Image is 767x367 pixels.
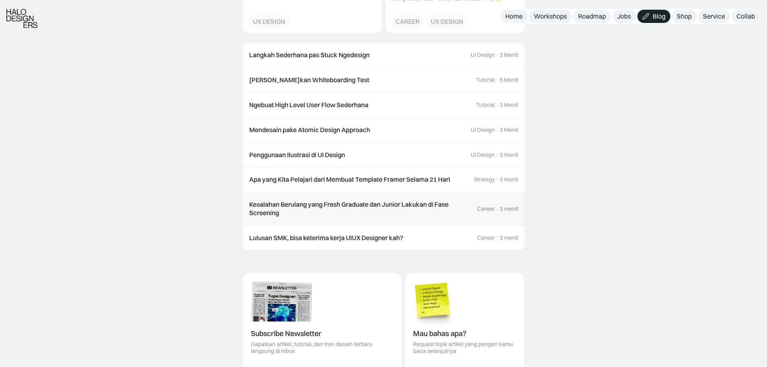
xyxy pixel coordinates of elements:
div: UI Design [471,151,495,158]
div: 3 Menit [500,102,518,108]
div: [PERSON_NAME]kan Whiteboarding Test [249,76,369,84]
div: Workshops [534,12,567,21]
a: Langkah Sederhana pas Stuck NgedesignUI Design·3 Menit [243,43,525,68]
div: 3 Menit [500,126,518,133]
a: Lulusan SMK, bisa keterima kerja UIUX Designer kah?Career·3 menit [243,226,525,251]
div: Apa yang Kita Pelajari dari Membuat Template Framer Selama 21 Hari [249,175,450,184]
div: UI Design [471,52,495,58]
div: Shop [677,12,692,21]
div: 3 Menit [500,52,518,58]
div: Career [477,205,495,212]
div: Home [505,12,523,21]
div: · [496,205,499,212]
div: Langkah Sederhana pas Stuck Ngedesign [249,51,370,59]
div: Kesalahan Berulang yang Fresh Graduate dan Junior Lakukan di Fase Screening [249,200,469,217]
div: · [496,151,499,158]
a: Collab [732,10,760,23]
a: Apa yang Kita Pelajari dari Membuat Template Framer Selama 21 HariStrategy·3 menit [243,167,525,192]
div: Lulusan SMK, bisa keterima kerja UIUX Designer kah? [249,234,403,242]
div: 3 menit [500,176,518,183]
div: Ngebuat High Level User Flow Sederhana [249,101,368,109]
div: Tutorial [476,102,495,108]
div: Mendesain pake Atomic Design Approach [249,126,370,134]
a: Ngebuat High Level User Flow SederhanaTutorial·3 Menit [243,93,525,118]
a: Blog [637,10,670,23]
div: 3 menit [500,205,518,212]
div: Request topik artikel yang pengen kamu baca selanjutnya [413,341,517,355]
div: Service [703,12,725,21]
a: Mendesain pake Atomic Design ApproachUI Design·3 Menit [243,118,525,143]
div: UI Design [471,126,495,133]
div: Strategy [474,176,495,183]
a: Roadmap [573,10,611,23]
div: Blog [653,12,666,21]
a: Jobs [612,10,636,23]
div: Tutorial [476,77,495,83]
div: · [496,126,499,133]
a: [PERSON_NAME]kan Whiteboarding TestTutorial·5 Menit [243,68,525,93]
div: Jobs [617,12,631,21]
div: · [496,102,499,108]
a: Shop [672,10,697,23]
div: Dapatkan artikel, tutorial, dan tren desain terbaru langsung di inbox [251,341,394,355]
div: · [496,234,499,241]
div: Career [477,234,495,241]
a: Kesalahan Berulang yang Fresh Graduate dan Junior Lakukan di Fase ScreeningCareer·3 menit [243,192,525,226]
div: · [496,52,499,58]
a: Workshops [529,10,572,23]
div: Collab [736,12,755,21]
a: Home [500,10,527,23]
div: 5 Menit [500,77,518,83]
div: Roadmap [578,12,606,21]
div: Subscribe Newsletter [251,330,321,338]
a: Service [698,10,730,23]
div: 3 menit [500,151,518,158]
a: Penggunaan Ilustrasi di UI DesignUI Design·3 menit [243,143,525,168]
div: · [496,176,499,183]
div: Mau bahas apa? [413,330,467,338]
div: Penggunaan Ilustrasi di UI Design [249,151,345,159]
div: 3 menit [500,234,518,241]
div: · [496,77,499,83]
